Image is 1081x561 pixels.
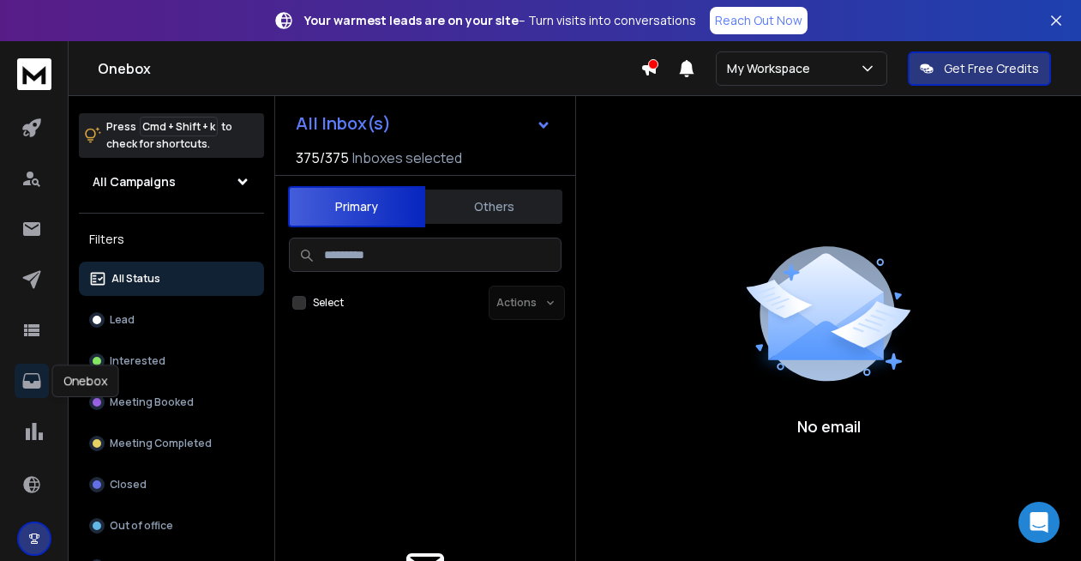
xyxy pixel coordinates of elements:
h1: All Campaigns [93,173,176,190]
p: No email [797,414,861,438]
button: Interested [79,344,264,378]
p: Out of office [110,519,173,533]
span: Cmd + Shift + k [140,117,218,136]
p: Reach Out Now [715,12,802,29]
div: Onebox [52,365,119,397]
p: Interested [110,354,165,368]
button: Meeting Booked [79,385,264,419]
p: My Workspace [727,60,817,77]
h3: Filters [79,227,264,251]
button: Others [425,188,562,226]
strong: Your warmest leads are on your site [304,12,519,28]
div: Open Intercom Messenger [1018,502,1060,543]
button: All Campaigns [79,165,264,199]
span: 375 / 375 [296,148,349,168]
img: logo [17,58,51,90]
p: Get Free Credits [944,60,1039,77]
p: Closed [110,478,147,492]
button: Primary [288,186,425,227]
button: Out of office [79,509,264,543]
p: All Status [111,272,160,286]
p: – Turn visits into conversations [304,12,696,29]
p: Meeting Completed [110,437,212,450]
button: All Inbox(s) [282,106,565,141]
h1: Onebox [98,58,640,79]
button: All Status [79,262,264,296]
button: Meeting Completed [79,426,264,461]
a: Reach Out Now [710,7,808,34]
p: Meeting Booked [110,395,194,409]
h1: All Inbox(s) [296,115,391,132]
button: Closed [79,467,264,502]
h3: Inboxes selected [352,148,462,168]
p: Press to check for shortcuts. [106,118,232,153]
button: Lead [79,303,264,337]
button: Get Free Credits [908,51,1051,86]
p: Lead [110,313,135,327]
label: Select [313,296,344,310]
